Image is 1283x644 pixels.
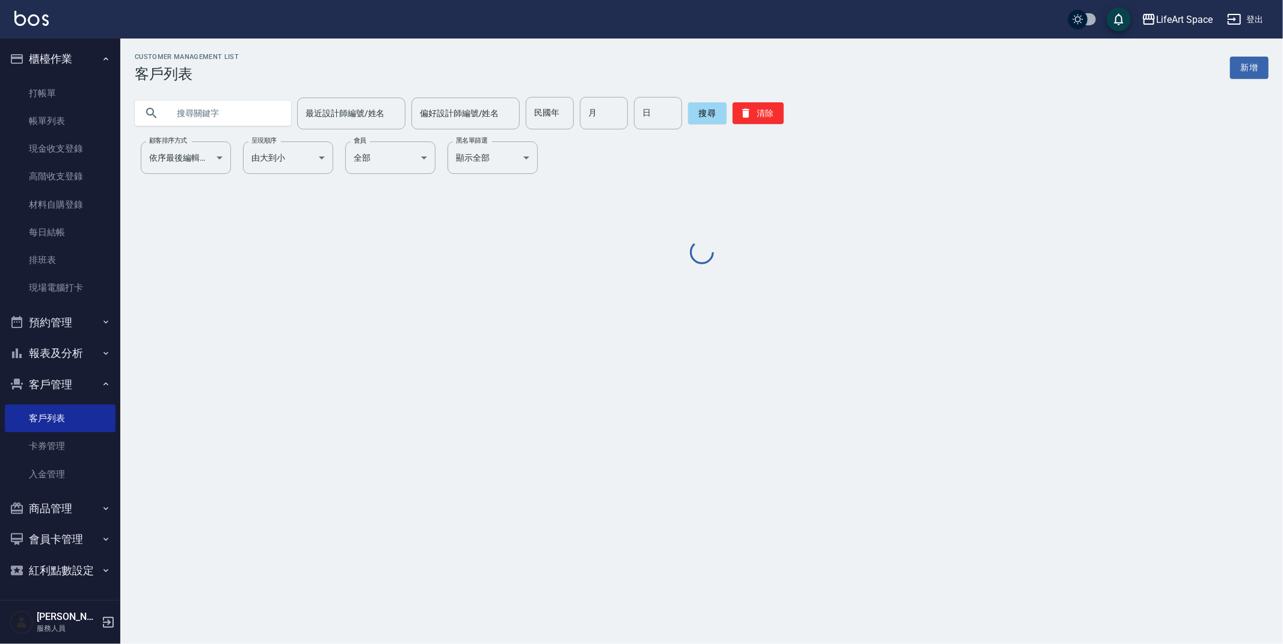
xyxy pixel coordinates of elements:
[5,246,115,274] a: 排班表
[345,141,435,174] div: 全部
[10,610,34,634] img: Person
[141,141,231,174] div: 依序最後編輯時間
[5,338,115,369] button: 報表及分析
[168,97,282,129] input: 搜尋關鍵字
[243,141,333,174] div: 由大到小
[5,369,115,400] button: 客戶管理
[5,191,115,218] a: 材料自購登錄
[5,135,115,163] a: 現金收支登錄
[5,218,115,246] a: 每日結帳
[456,136,487,145] label: 黑名單篩選
[37,623,98,634] p: 服務人員
[5,274,115,302] a: 現場電腦打卡
[1156,12,1213,27] div: LifeArt Space
[5,43,115,75] button: 櫃檯作業
[1107,7,1131,31] button: save
[688,102,727,124] button: 搜尋
[251,136,277,145] label: 呈現順序
[5,555,115,586] button: 紅利點數設定
[149,136,187,145] label: 顧客排序方式
[14,11,49,26] img: Logo
[5,107,115,135] a: 帳單列表
[5,163,115,190] a: 高階收支登錄
[37,611,98,623] h5: [PERSON_NAME]
[135,66,239,82] h3: 客戶列表
[1230,57,1269,79] a: 新增
[733,102,784,124] button: 清除
[5,460,115,488] a: 入金管理
[354,136,366,145] label: 會員
[5,79,115,107] a: 打帳單
[5,307,115,338] button: 預約管理
[5,404,115,432] a: 客戶列表
[448,141,538,174] div: 顯示全部
[1222,8,1269,31] button: 登出
[1137,7,1217,32] button: LifeArt Space
[5,493,115,524] button: 商品管理
[135,53,239,61] h2: Customer Management List
[5,432,115,460] a: 卡券管理
[5,524,115,555] button: 會員卡管理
